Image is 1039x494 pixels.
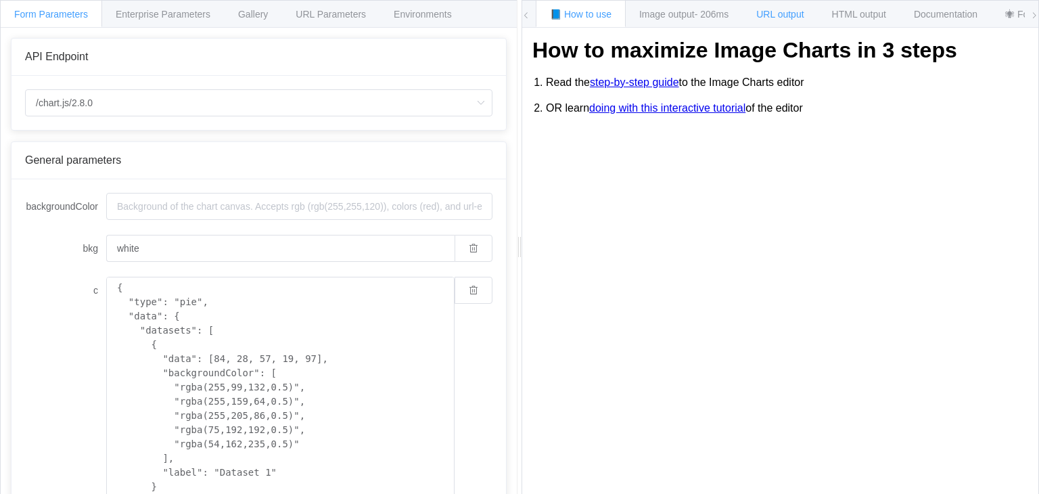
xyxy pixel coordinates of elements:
input: Select [25,89,492,116]
h1: How to maximize Image Charts in 3 steps [532,38,1028,63]
span: - 206ms [695,9,729,20]
label: c [25,277,106,304]
span: Environments [394,9,452,20]
span: General parameters [25,154,121,166]
span: Image output [639,9,729,20]
li: Read the to the Image Charts editor [546,70,1028,95]
span: URL Parameters [296,9,366,20]
input: Background of the chart canvas. Accepts rgb (rgb(255,255,120)), colors (red), and url-encoded hex... [106,235,455,262]
span: Enterprise Parameters [116,9,210,20]
span: 📘 How to use [550,9,611,20]
label: bkg [25,235,106,262]
span: HTML output [832,9,886,20]
label: backgroundColor [25,193,106,220]
a: doing with this interactive tutorial [589,102,745,114]
input: Background of the chart canvas. Accepts rgb (rgb(255,255,120)), colors (red), and url-encoded hex... [106,193,492,220]
span: Documentation [914,9,977,20]
span: Gallery [238,9,268,20]
span: API Endpoint [25,51,88,62]
span: Form Parameters [14,9,88,20]
span: URL output [756,9,804,20]
a: step-by-step guide [590,76,679,89]
li: OR learn of the editor [546,95,1028,121]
